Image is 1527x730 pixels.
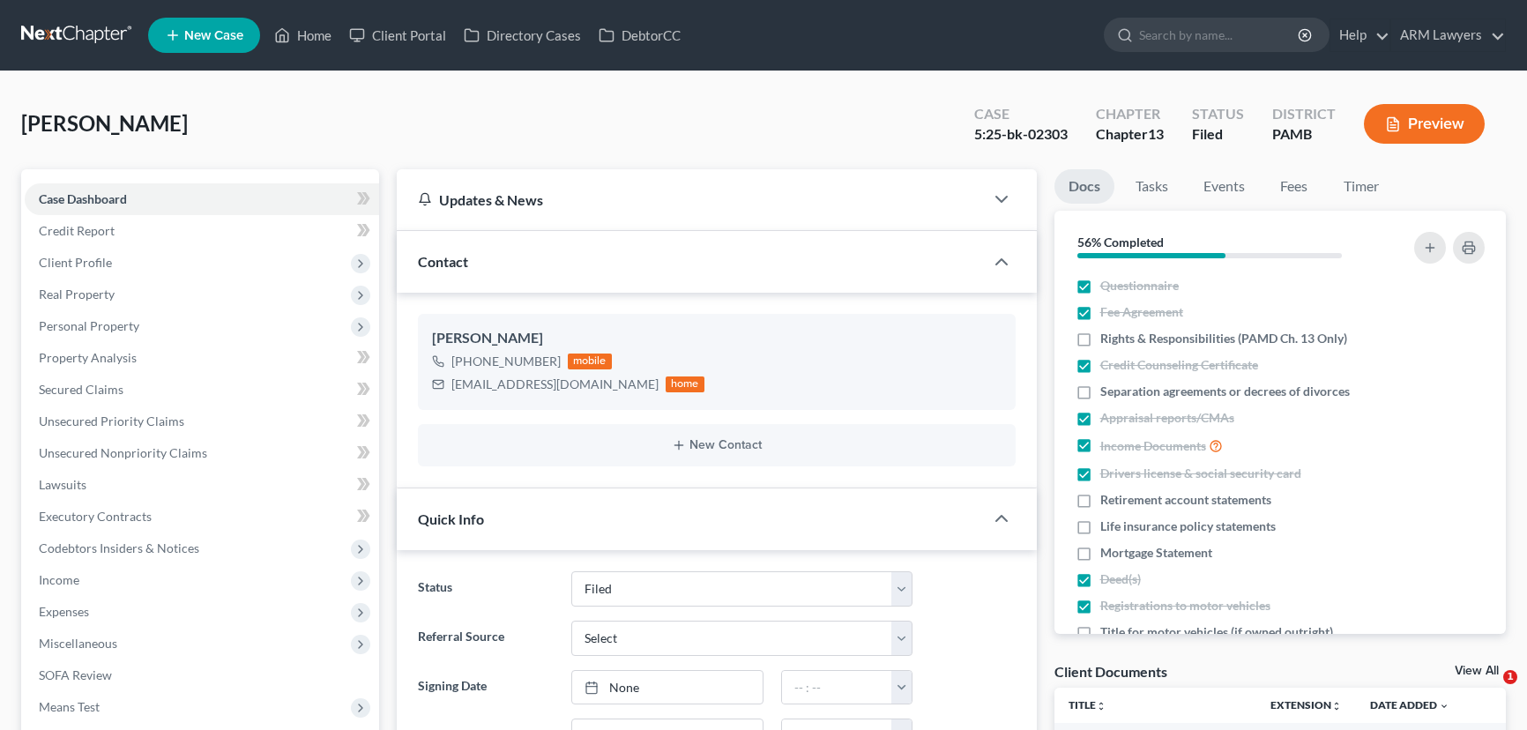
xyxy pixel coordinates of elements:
a: Lawsuits [25,469,379,501]
label: Status [409,571,562,607]
span: Deed(s) [1100,570,1141,588]
a: Tasks [1121,169,1182,204]
span: Means Test [39,699,100,714]
span: Rights & Responsibilities (PAMD Ch. 13 Only) [1100,330,1347,347]
span: Codebtors Insiders & Notices [39,540,199,555]
span: Credit Report [39,223,115,238]
span: Drivers license & social security card [1100,465,1301,482]
div: 5:25-bk-02303 [974,124,1068,145]
span: Contact [418,253,468,270]
a: Docs [1054,169,1114,204]
a: Timer [1330,169,1393,204]
span: Mortgage Statement [1100,544,1212,562]
i: unfold_more [1331,701,1342,711]
a: None [572,671,762,704]
a: View All [1455,665,1499,677]
i: unfold_more [1096,701,1106,711]
a: Directory Cases [455,19,590,51]
span: 13 [1148,125,1164,142]
div: Chapter [1096,104,1164,124]
div: Client Documents [1054,662,1167,681]
a: Home [265,19,340,51]
input: Search by name... [1139,19,1300,51]
span: 1 [1503,670,1517,684]
a: DebtorCC [590,19,689,51]
div: PAMB [1272,124,1336,145]
div: mobile [568,354,612,369]
div: Chapter [1096,124,1164,145]
a: SOFA Review [25,659,379,691]
div: Updates & News [418,190,963,209]
div: home [666,376,704,392]
a: Executory Contracts [25,501,379,533]
span: Case Dashboard [39,191,127,206]
div: District [1272,104,1336,124]
span: Quick Info [418,510,484,527]
div: [PERSON_NAME] [432,328,1002,349]
button: Preview [1364,104,1485,144]
a: Credit Report [25,215,379,247]
button: New Contact [432,438,1002,452]
span: Income [39,572,79,587]
a: Client Portal [340,19,455,51]
span: [PERSON_NAME] [21,110,188,136]
span: Title for motor vehicles (if owned outright) [1100,623,1333,641]
span: Retirement account statements [1100,491,1271,509]
span: Personal Property [39,318,139,333]
strong: 56% Completed [1077,235,1164,250]
i: expand_more [1439,701,1449,711]
span: Expenses [39,604,89,619]
a: Titleunfold_more [1069,698,1106,711]
span: New Case [184,29,243,42]
span: Separation agreements or decrees of divorces [1100,383,1350,400]
span: Real Property [39,287,115,302]
span: Unsecured Priority Claims [39,413,184,428]
a: Events [1189,169,1259,204]
a: Help [1330,19,1389,51]
a: Extensionunfold_more [1270,698,1342,711]
div: [PHONE_NUMBER] [451,353,561,370]
span: Income Documents [1100,437,1206,455]
a: Case Dashboard [25,183,379,215]
span: Appraisal reports/CMAs [1100,409,1234,427]
iframe: Intercom live chat [1467,670,1509,712]
span: Miscellaneous [39,636,117,651]
span: Credit Counseling Certificate [1100,356,1258,374]
span: Life insurance policy statements [1100,518,1276,535]
a: ARM Lawyers [1391,19,1505,51]
span: SOFA Review [39,667,112,682]
div: Filed [1192,124,1244,145]
div: Case [974,104,1068,124]
span: Fee Agreement [1100,303,1183,321]
div: [EMAIL_ADDRESS][DOMAIN_NAME] [451,376,659,393]
span: Client Profile [39,255,112,270]
a: Unsecured Nonpriority Claims [25,437,379,469]
a: Secured Claims [25,374,379,406]
label: Signing Date [409,670,562,705]
input: -- : -- [782,671,893,704]
a: Fees [1266,169,1322,204]
span: Unsecured Nonpriority Claims [39,445,207,460]
div: Status [1192,104,1244,124]
span: Registrations to motor vehicles [1100,597,1270,615]
span: Secured Claims [39,382,123,397]
a: Unsecured Priority Claims [25,406,379,437]
label: Referral Source [409,621,562,656]
span: Questionnaire [1100,277,1179,294]
a: Date Added expand_more [1370,698,1449,711]
span: Executory Contracts [39,509,152,524]
span: Property Analysis [39,350,137,365]
span: Lawsuits [39,477,86,492]
a: Property Analysis [25,342,379,374]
